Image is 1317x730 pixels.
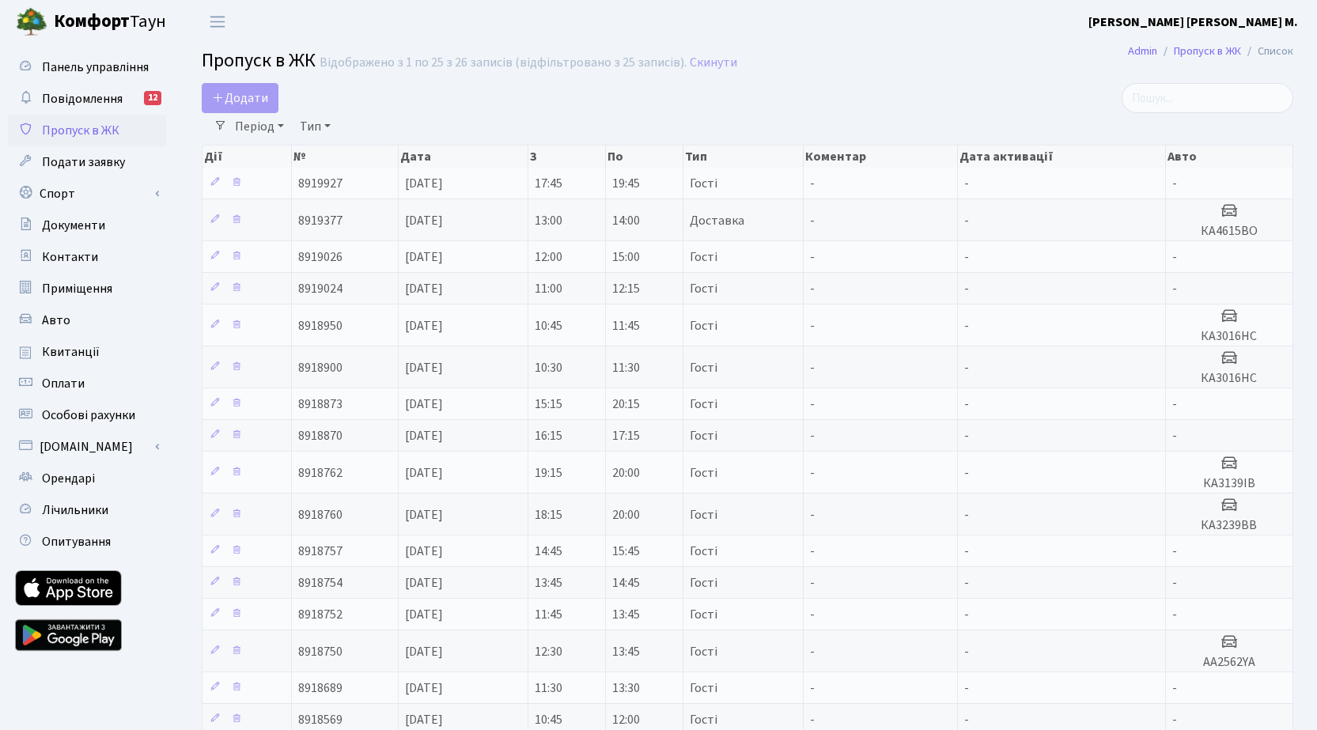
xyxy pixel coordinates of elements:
span: Доставка [690,214,744,227]
b: Комфорт [54,9,130,34]
a: Приміщення [8,273,166,304]
li: Список [1241,43,1293,60]
h5: КА3139ІВ [1172,476,1286,491]
a: Тип [293,113,337,140]
span: [DATE] [405,175,443,192]
span: 10:30 [535,359,562,376]
span: [DATE] [405,248,443,266]
a: Пропуск в ЖК [8,115,166,146]
span: - [810,359,815,376]
th: Коментар [804,146,958,168]
a: Лічильники [8,494,166,526]
th: Авто [1166,146,1293,168]
span: 14:45 [535,543,562,560]
th: Дата [399,146,528,168]
th: Дата активації [958,146,1166,168]
span: - [964,427,969,444]
a: Квитанції [8,336,166,368]
span: 11:45 [535,606,562,623]
span: Гості [690,429,717,442]
a: Скинути [690,55,737,70]
span: 8918870 [298,427,342,444]
span: - [964,606,969,623]
span: 14:45 [612,574,640,592]
span: 14:00 [612,212,640,229]
span: - [964,395,969,413]
span: - [964,679,969,697]
input: Пошук... [1122,83,1293,113]
button: Переключити навігацію [198,9,237,35]
span: Гості [690,713,717,726]
span: [DATE] [405,543,443,560]
th: Дії [202,146,292,168]
a: Період [229,113,290,140]
span: Гості [690,608,717,621]
span: - [1172,175,1177,192]
span: - [810,317,815,335]
span: - [810,427,815,444]
a: [DOMAIN_NAME] [8,431,166,463]
span: 8918873 [298,395,342,413]
span: [DATE] [405,212,443,229]
a: Панель управління [8,51,166,83]
span: Гості [690,467,717,479]
span: 17:45 [535,175,562,192]
span: - [810,212,815,229]
span: Повідомлення [42,90,123,108]
span: 11:45 [612,317,640,335]
span: Квитанції [42,343,100,361]
img: logo.png [16,6,47,38]
span: 18:15 [535,506,562,524]
a: Оплати [8,368,166,399]
a: [PERSON_NAME] [PERSON_NAME] М. [1088,13,1298,32]
span: 20:00 [612,506,640,524]
span: Приміщення [42,280,112,297]
span: - [964,248,969,266]
th: № [292,146,399,168]
span: - [810,506,815,524]
span: - [1172,395,1177,413]
span: 20:00 [612,464,640,482]
span: - [964,711,969,728]
span: [DATE] [405,506,443,524]
span: 13:45 [535,574,562,592]
span: 20:15 [612,395,640,413]
span: 8918754 [298,574,342,592]
a: Авто [8,304,166,336]
span: Гості [690,645,717,658]
span: - [964,212,969,229]
span: 19:45 [612,175,640,192]
span: 13:45 [612,606,640,623]
span: Панель управління [42,59,149,76]
span: Подати заявку [42,153,125,171]
span: Документи [42,217,105,234]
h5: КА3016НС [1172,371,1286,386]
span: 8918750 [298,643,342,660]
span: 15:00 [612,248,640,266]
span: Гості [690,545,717,558]
h5: КА3016НС [1172,329,1286,344]
span: Опитування [42,533,111,550]
a: Спорт [8,178,166,210]
span: [DATE] [405,280,443,297]
a: Контакти [8,241,166,273]
span: 11:30 [612,359,640,376]
span: 8918569 [298,711,342,728]
span: Гості [690,251,717,263]
span: - [810,643,815,660]
span: 8918757 [298,543,342,560]
a: Додати [202,83,278,113]
span: 12:00 [612,711,640,728]
span: Гості [690,682,717,694]
span: 8918752 [298,606,342,623]
th: З [528,146,606,168]
div: 12 [144,91,161,105]
span: Контакти [42,248,98,266]
span: 8918900 [298,359,342,376]
span: - [1172,248,1177,266]
span: 8919927 [298,175,342,192]
span: Авто [42,312,70,329]
span: - [810,395,815,413]
span: 8919026 [298,248,342,266]
span: 13:45 [612,643,640,660]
